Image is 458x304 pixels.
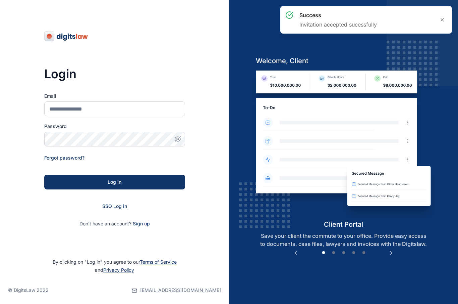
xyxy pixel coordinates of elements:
[103,267,134,273] a: Privacy Policy
[360,250,367,256] button: 5
[299,20,377,29] p: Invitation accepted sucessfully
[95,267,134,273] span: and
[388,250,395,256] button: Next
[44,175,185,189] button: Log in
[44,67,185,81] h3: Login
[250,56,437,66] h5: welcome, client
[102,203,127,209] a: SSO Log in
[44,93,185,99] label: Email
[250,71,437,219] img: client-portal
[44,220,185,227] p: Don't have an account?
[330,250,337,256] button: 2
[133,220,150,227] span: Sign up
[320,250,327,256] button: 1
[140,287,221,294] span: [EMAIL_ADDRESS][DOMAIN_NAME]
[340,250,347,256] button: 3
[250,220,437,229] h5: client portal
[44,155,84,161] a: Forgot password?
[140,259,177,265] a: Terms of Service
[8,258,221,274] p: By clicking on "Log in" you agree to our
[44,31,89,42] img: digitslaw-logo
[292,250,299,256] button: Previous
[299,11,377,19] h3: success
[8,287,49,294] p: © DigitsLaw 2022
[350,250,357,256] button: 4
[133,221,150,226] a: Sign up
[55,179,174,185] div: Log in
[44,123,185,130] label: Password
[250,232,437,248] p: Save your client the commute to your office. Provide easy access to documents, case files, lawyer...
